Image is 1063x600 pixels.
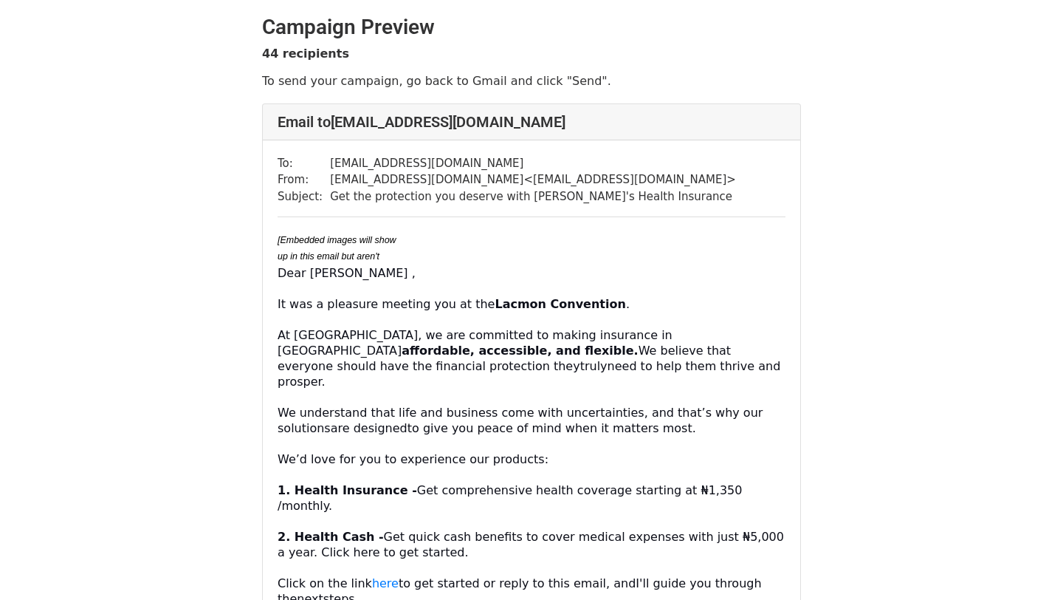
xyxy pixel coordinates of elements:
[278,171,330,188] td: From:
[402,344,639,358] span: affordable, accessible, and flexible.
[278,530,384,544] span: 2. Health Cash -
[278,406,763,435] span: We understand that life and business come with uncertainties, and that’s why our solutions
[278,188,330,205] td: Subject:
[278,483,417,497] span: 1. Health Insurance -
[372,576,399,590] a: here
[278,235,399,278] em: [Embedded images will show up in this email but aren't enabled in previews]
[278,232,408,261] span: ​ ​
[337,359,580,373] span: should have the financial protection they
[278,483,742,513] span: Get comprehensive health coverage starting at ₦1,350 /monthly.
[580,359,608,373] span: truly
[626,297,630,311] span: .
[278,155,330,172] td: To:
[989,529,1063,600] iframe: Chat Widget
[278,113,785,131] h4: Email to [EMAIL_ADDRESS][DOMAIN_NAME]
[495,297,625,311] span: Lacmon Convention
[278,359,780,389] span: need to help them thrive and prosper.
[262,47,349,61] strong: 44 recipients
[330,155,736,172] td: [EMAIL_ADDRESS][DOMAIN_NAME]
[330,171,736,188] td: [EMAIL_ADDRESS][DOMAIN_NAME] < [EMAIL_ADDRESS][DOMAIN_NAME] >
[262,15,801,40] h2: Campaign Preview
[278,530,784,559] span: Get quick cash benefits to cover medical expenses with just ₦5,000 a year. Click here to get star...
[278,250,416,280] span: Dear [PERSON_NAME] ,
[278,576,636,590] span: Click on the link to get started or reply to this email, and
[330,188,736,205] td: Get the protection you deserve with [PERSON_NAME]'s Health Insurance
[331,421,407,435] span: are designed
[278,452,548,466] span: We’d love for you to experience our products:
[262,73,801,89] p: To send your campaign, go back to Gmail and click "Send".
[278,344,731,373] span: We believe that everyone
[278,297,495,311] span: It was a pleasure meeting you at the
[407,421,696,435] span: to give you peace of mind when it matters most.
[278,328,672,358] span: At [GEOGRAPHIC_DATA], we are committed to making insurance in [GEOGRAPHIC_DATA]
